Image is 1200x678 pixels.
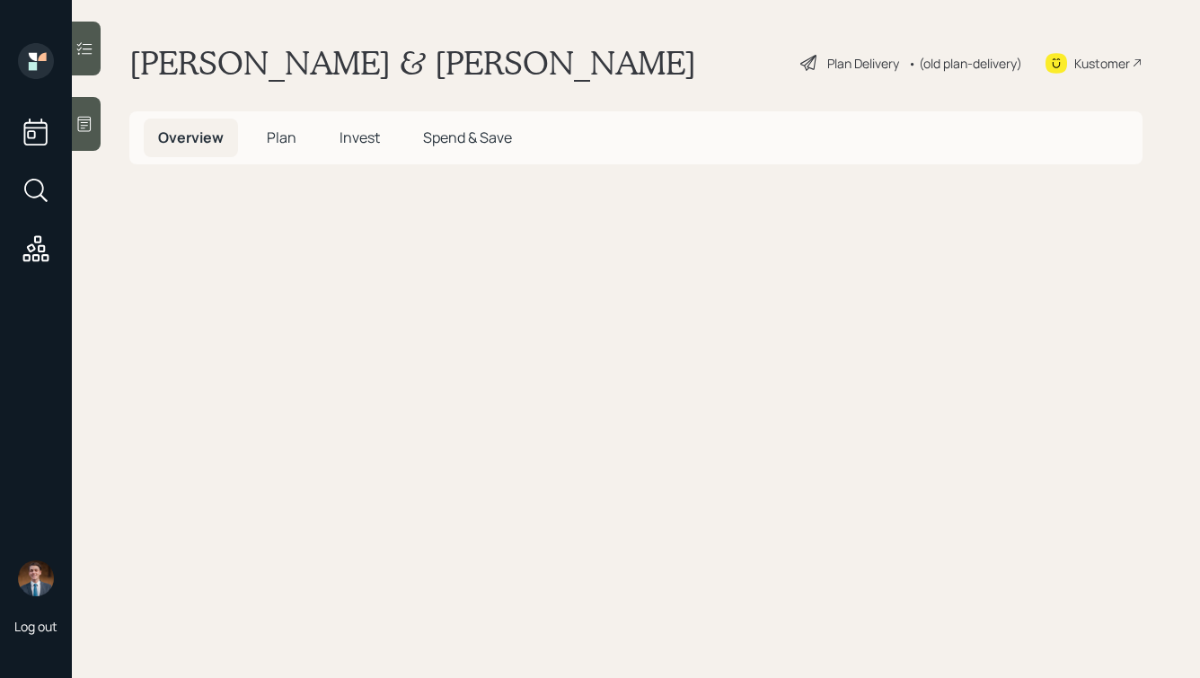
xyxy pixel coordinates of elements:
[158,128,224,147] span: Overview
[129,43,696,83] h1: [PERSON_NAME] & [PERSON_NAME]
[423,128,512,147] span: Spend & Save
[18,560,54,596] img: hunter_neumayer.jpg
[14,618,57,635] div: Log out
[827,54,899,73] div: Plan Delivery
[340,128,380,147] span: Invest
[267,128,296,147] span: Plan
[1074,54,1130,73] div: Kustomer
[908,54,1022,73] div: • (old plan-delivery)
